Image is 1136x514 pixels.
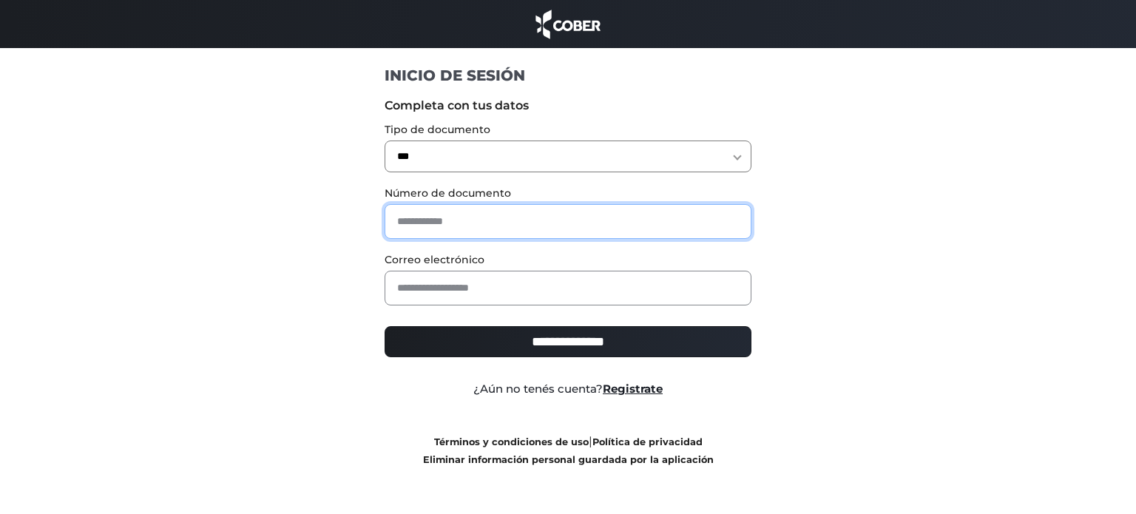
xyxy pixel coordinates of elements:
a: Eliminar información personal guardada por la aplicación [423,454,714,465]
label: Correo electrónico [385,252,752,268]
img: cober_marca.png [532,7,604,41]
label: Completa con tus datos [385,97,752,115]
a: Registrate [603,382,663,396]
a: Política de privacidad [592,436,703,447]
label: Tipo de documento [385,122,752,138]
h1: INICIO DE SESIÓN [385,66,752,85]
div: | [373,433,763,468]
label: Número de documento [385,186,752,201]
div: ¿Aún no tenés cuenta? [373,381,763,398]
a: Términos y condiciones de uso [434,436,589,447]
